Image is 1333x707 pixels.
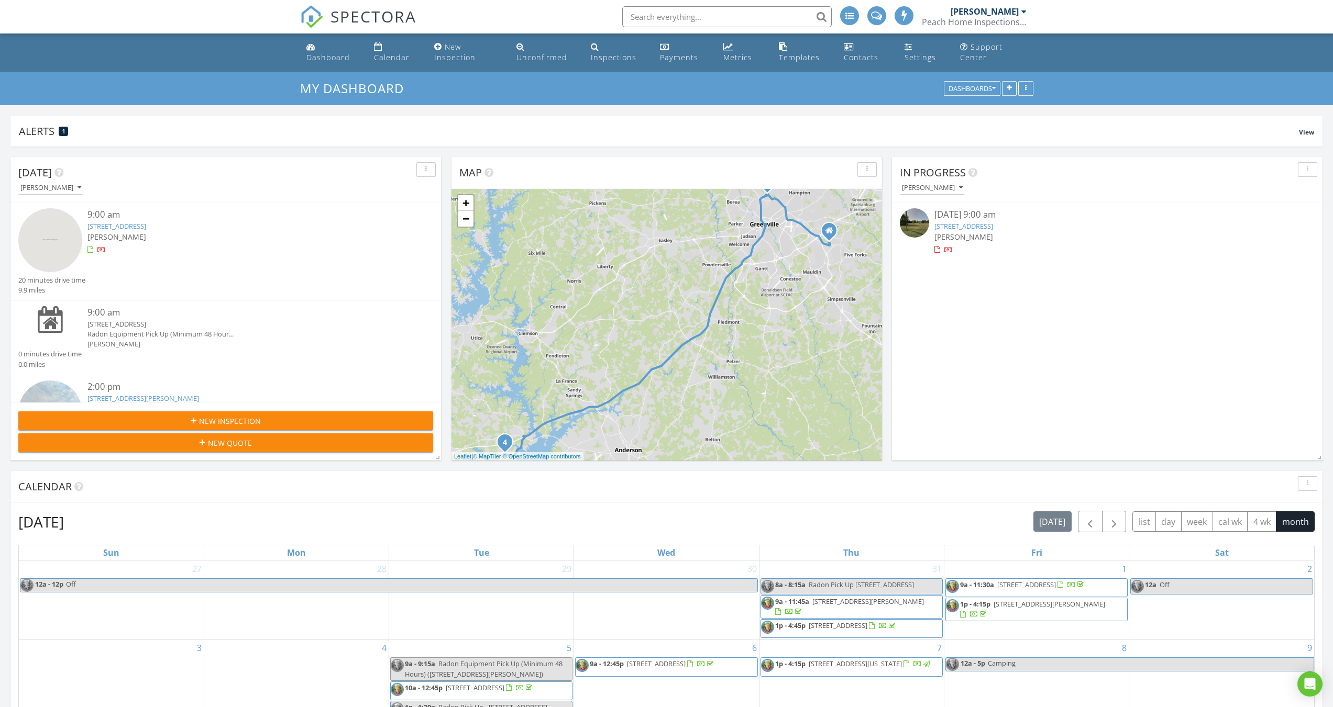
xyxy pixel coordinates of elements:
div: Open Intercom Messenger [1297,671,1323,697]
div: Peach Home Inspections LLC [922,17,1027,27]
div: 1621 Old Dobbins Bridge Rd , Townville, SC 29689 [505,442,511,448]
button: [DATE] [1033,511,1072,532]
a: Monday [285,545,308,560]
button: [PERSON_NAME] [18,181,83,195]
span: [PERSON_NAME] [934,232,993,242]
div: [PERSON_NAME] [902,184,963,192]
span: 9a - 11:45a [775,597,809,606]
a: Unconfirmed [512,38,578,68]
img: travis.jpg [20,579,34,592]
a: 1p - 4:15p [STREET_ADDRESS][US_STATE] [761,657,943,676]
span: [DATE] [18,165,52,179]
a: Tuesday [472,545,491,560]
a: © MapTiler [473,453,501,459]
a: Contacts [840,38,891,68]
div: 2:00 pm [87,380,399,394]
a: Go to August 6, 2025 [750,639,759,656]
div: 9:00 am [87,306,399,319]
td: Go to August 1, 2025 [944,560,1129,639]
span: Camping [988,658,1016,668]
a: 9:00 am [STREET_ADDRESS] [PERSON_NAME] 20 minutes drive time 9.9 miles [18,208,433,295]
span: 9a - 11:30a [960,580,994,589]
span: 12a - 12p [35,579,64,592]
a: Go to August 2, 2025 [1305,560,1314,577]
span: Off [66,579,76,589]
div: 734 Walden Creek Way, Greenville South Carolina 29615 [829,230,835,237]
span: [STREET_ADDRESS] [446,683,504,692]
span: 1 [62,128,65,135]
span: [STREET_ADDRESS][PERSON_NAME] [994,599,1105,609]
a: Settings [900,38,948,68]
td: Go to July 28, 2025 [204,560,389,639]
a: Go to August 3, 2025 [195,639,204,656]
img: travis.jpg [761,580,774,593]
img: The Best Home Inspection Software - Spectora [300,5,323,28]
a: Calendar [370,38,422,68]
div: [PERSON_NAME] [87,339,399,349]
a: Go to July 31, 2025 [930,560,944,577]
div: Dashboard [306,52,350,62]
a: 1p - 4:45p [STREET_ADDRESS] [761,619,943,638]
img: travis.jpg [761,621,774,634]
span: New Quote [208,437,252,448]
a: New Inspection [430,38,504,68]
a: Support Center [956,38,1031,68]
div: Metrics [723,52,752,62]
span: In Progress [900,165,966,179]
h2: [DATE] [18,511,64,532]
img: travis.jpg [761,659,774,672]
span: [STREET_ADDRESS] [809,621,867,630]
div: 20 minutes drive time [18,275,85,285]
div: Support Center [960,42,1002,62]
a: Templates [775,38,832,68]
img: travis.jpg [946,580,959,593]
span: 8a - 8:15a [775,580,806,589]
div: 9:00 am [87,208,399,221]
a: 9a - 12:45p [STREET_ADDRESS] [590,659,715,668]
a: Friday [1029,545,1044,560]
div: [DATE] 9:00 am [934,208,1280,221]
div: [PERSON_NAME] [20,184,81,192]
a: My Dashboard [300,80,413,97]
div: [STREET_ADDRESS] [87,319,399,329]
span: [STREET_ADDRESS] [627,659,686,668]
a: Dashboard [302,38,362,68]
span: 12a [1145,580,1156,589]
img: travis.jpg [391,683,404,696]
span: 9a - 12:45p [590,659,624,668]
a: [STREET_ADDRESS] [87,221,146,231]
a: Go to July 29, 2025 [560,560,574,577]
div: 9.9 miles [18,285,85,295]
a: Go to July 27, 2025 [190,560,204,577]
a: Zoom in [458,195,473,211]
img: streetview [900,208,929,238]
button: day [1155,511,1182,532]
a: 1p - 4:15p [STREET_ADDRESS][PERSON_NAME] [960,599,1105,619]
div: Calendar [374,52,410,62]
img: streetview [18,380,82,444]
span: Calendar [18,479,72,493]
img: travis.jpg [761,597,774,610]
a: 9a - 11:30a [STREET_ADDRESS] [960,580,1086,589]
a: Go to August 1, 2025 [1120,560,1129,577]
a: Go to July 28, 2025 [375,560,389,577]
span: SPECTORA [331,5,416,27]
div: 0 minutes drive time [18,349,82,359]
a: 1p - 4:15p [STREET_ADDRESS][PERSON_NAME] [945,598,1128,621]
td: Go to July 30, 2025 [574,560,759,639]
a: Saturday [1213,545,1231,560]
button: Dashboards [944,82,1000,96]
a: Go to August 7, 2025 [935,639,944,656]
div: Unconfirmed [516,52,567,62]
img: travis.jpg [576,659,589,672]
button: New Quote [18,433,433,452]
span: [STREET_ADDRESS][US_STATE] [809,659,902,668]
div: | [451,452,583,461]
a: Payments [656,38,711,68]
a: [STREET_ADDRESS] [934,221,993,231]
span: 12a - 5p [960,658,986,671]
i: 4 [503,439,507,446]
img: travis.jpg [1131,580,1144,593]
a: Sunday [101,545,122,560]
div: Dashboards [949,85,996,93]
